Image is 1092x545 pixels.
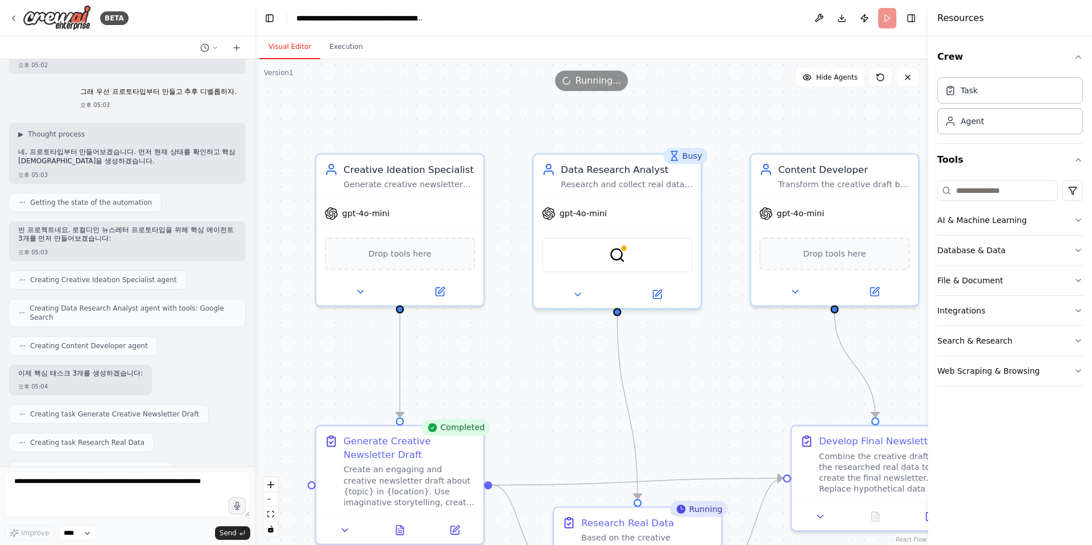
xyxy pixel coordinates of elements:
p: 네, 프로토타입부터 만들어보겠습니다. 먼저 현재 상태를 확인하고 핵심 [DEMOGRAPHIC_DATA]을 생성하겠습니다. [18,148,237,166]
div: 오후 05:03 [18,248,237,257]
a: React Flow attribution [896,536,926,543]
div: Generate Creative Newsletter Draft [344,435,475,462]
g: Edge from 41883b9f-fc0b-402d-acb4-7454a792c09c to 759490b2-3b8c-45c1-82ee-4ec738837b02 [828,313,882,418]
button: Open in side panel [401,283,478,300]
div: Content Developer [778,163,910,176]
button: Open in side panel [836,283,913,300]
button: Start a new chat [227,41,246,55]
div: Busy [663,148,708,164]
div: Web Scraping & Browsing [937,365,1040,377]
span: Drop tools here [369,247,431,261]
img: SerplyWebSearchTool [609,247,626,263]
button: Improve [5,526,54,540]
div: CompletedGenerate Creative Newsletter DraftCreate an engaging and creative newsletter draft about... [315,425,485,545]
div: 오후 05:04 [18,382,143,391]
button: Hide right sidebar [903,10,919,26]
button: zoom in [263,477,278,492]
span: Creating Data Research Analyst agent with tools: Google Search [30,304,236,322]
button: Execution [320,35,372,59]
div: AI & Machine Learning [937,214,1027,226]
button: Send [215,526,250,540]
div: Running [670,501,728,518]
span: Getting the state of the automation [30,198,152,207]
div: Creative Ideation SpecialistGenerate creative newsletter drafts about {topic} in {location} using... [315,153,485,307]
div: BETA [100,11,129,25]
div: Transform the creative draft by replacing hypothetical data with real research findings, enhance ... [778,179,910,190]
button: Crew [937,41,1083,73]
div: Generate creative newsletter drafts about {topic} in {location} using imaginative storytelling an... [344,179,475,190]
div: Agent [961,115,984,127]
div: Research and collect real data about {topic} in {location} from reliable sources including govern... [561,179,693,190]
span: Creating task Generate Creative Newsletter Draft [30,410,199,419]
button: Visual Editor [259,35,320,59]
div: Search & Research [937,335,1012,346]
div: 오후 05:03 [80,101,237,109]
button: Open in side panel [431,522,478,539]
g: Edge from ba75dcc9-a9d6-4d78-aa8a-f3d400d17b11 to 759490b2-3b8c-45c1-82ee-4ec738837b02 [492,472,783,492]
div: Combine the creative draft with the researched real data to create the final newsletter. Replace ... [819,451,951,494]
p: 그래 우선 프로토타입부터 만들고 추후 디벨롭하자. [80,88,237,97]
div: Research Real Data [581,516,674,530]
button: Click to speak your automation idea [229,497,246,514]
div: Data Research Analyst [561,163,693,176]
div: File & Document [937,275,1003,286]
button: Web Scraping & Browsing [937,356,1083,386]
span: Drop tools here [803,247,866,261]
div: 오후 05:02 [18,61,237,69]
span: Hide Agents [816,73,858,82]
div: Create an engaging and creative newsletter draft about {topic} in {location}. Use imaginative sto... [344,464,475,507]
span: Creating Content Developer agent [30,341,148,350]
span: Send [220,529,237,538]
div: Completed [421,419,490,436]
nav: breadcrumb [296,13,424,24]
div: React Flow controls [263,477,278,536]
button: No output available [846,509,904,525]
button: fit view [263,507,278,522]
span: Creating task Research Real Data [30,438,144,447]
span: gpt-4o-mini [342,208,390,219]
p: 이제 핵심 태스크 3개를 생성하겠습니다: [18,369,143,378]
button: File & Document [937,266,1083,295]
span: ▶ [18,130,23,139]
g: Edge from e17675ab-c79a-4adc-962c-42487b2a42de to ba75dcc9-a9d6-4d78-aa8a-f3d400d17b11 [393,313,407,418]
h4: Resources [937,11,984,25]
button: Open in side panel [619,286,696,303]
img: Logo [23,5,91,31]
div: 오후 05:03 [18,171,237,179]
div: Develop Final NewsletterCombine the creative draft with the researched real data to create the fi... [791,425,961,531]
button: Database & Data [937,236,1083,265]
button: Tools [937,144,1083,176]
div: Integrations [937,305,985,316]
div: Creative Ideation Specialist [344,163,475,176]
button: AI & Machine Learning [937,205,1083,235]
span: gpt-4o-mini [560,208,607,219]
button: Open in side panel [907,509,953,525]
span: gpt-4o-mini [777,208,824,219]
span: Running... [576,74,622,88]
button: Switch to previous chat [196,41,223,55]
button: Hide left sidebar [262,10,278,26]
div: Version 1 [264,68,293,77]
button: Hide Agents [796,68,864,86]
g: Edge from 4b3b4d94-bf0a-48bd-bdb7-ea95672a0cff to fbe18c45-8988-4a2f-9f20-c4053970a2cd [610,316,644,499]
div: Database & Data [937,245,1006,256]
div: Develop Final Newsletter [819,435,937,448]
button: zoom out [263,492,278,507]
span: Creating Creative Ideation Specialist agent [30,275,177,284]
div: Tools [937,176,1083,395]
button: toggle interactivity [263,522,278,536]
div: Task [961,85,978,96]
button: Integrations [937,296,1083,325]
span: Thought process [28,130,85,139]
button: Search & Research [937,326,1083,356]
p: 빈 프로젝트네요. 로컬디인 뉴스레터 프로토타입을 위해 핵심 에이전트 3개를 먼저 만들어보겠습니다: [18,226,237,243]
div: Content DeveloperTransform the creative draft by replacing hypothetical data with real research f... [750,153,920,307]
span: Improve [21,529,49,538]
div: Crew [937,73,1083,143]
div: BusyData Research AnalystResearch and collect real data about {topic} in {location} from reliable... [532,153,702,309]
button: ▶Thought process [18,130,85,139]
button: View output [371,522,429,539]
